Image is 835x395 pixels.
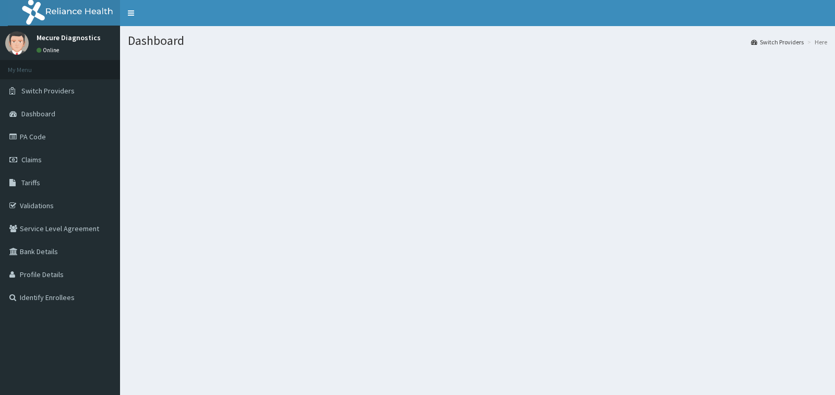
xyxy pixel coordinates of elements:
[21,155,42,164] span: Claims
[805,38,827,46] li: Here
[37,34,101,41] p: Mecure Diagnostics
[751,38,804,46] a: Switch Providers
[21,178,40,187] span: Tariffs
[21,86,75,95] span: Switch Providers
[128,34,827,47] h1: Dashboard
[37,46,62,54] a: Online
[21,109,55,118] span: Dashboard
[5,31,29,55] img: User Image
